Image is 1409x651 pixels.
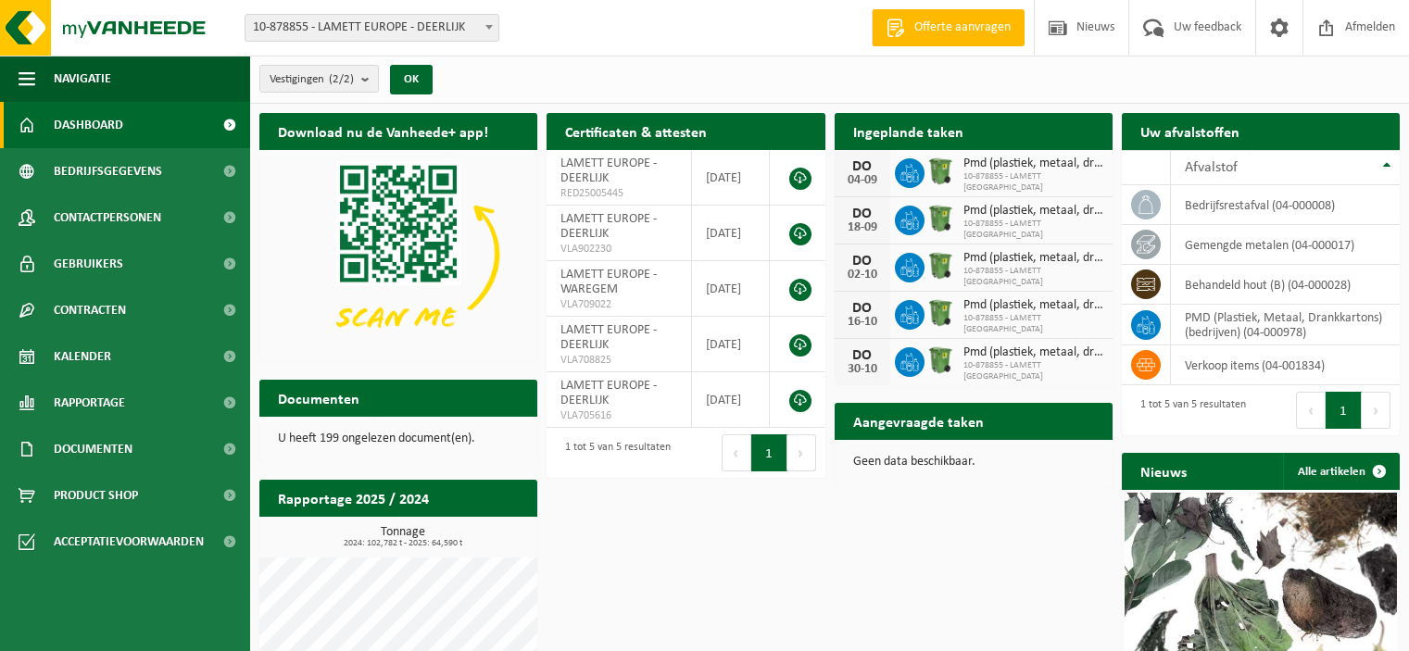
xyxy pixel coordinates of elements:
div: 1 tot 5 van 5 resultaten [1131,390,1246,431]
td: gemengde metalen (04-000017) [1171,225,1400,265]
span: Vestigingen [270,66,354,94]
td: [DATE] [692,317,770,372]
span: Documenten [54,426,132,472]
button: 1 [1326,392,1362,429]
span: Dashboard [54,102,123,148]
span: LAMETT EUROPE - WAREGEM [560,268,657,296]
div: DO [844,301,881,316]
td: [DATE] [692,261,770,317]
div: 1 tot 5 van 5 resultaten [556,432,671,473]
span: 10-878855 - LAMETT [GEOGRAPHIC_DATA] [963,219,1103,241]
h2: Rapportage 2025 / 2024 [259,480,447,516]
button: OK [390,65,433,94]
img: WB-0370-HPE-GN-50 [925,297,956,329]
span: Kalender [54,333,111,380]
td: [DATE] [692,150,770,206]
span: Pmd (plastiek, metaal, drankkartons) (bedrijven) [963,298,1103,313]
span: Navigatie [54,56,111,102]
span: Bedrijfsgegevens [54,148,162,194]
span: RED25005445 [560,186,677,201]
span: LAMETT EUROPE - DEERLIJK [560,156,657,185]
span: Contactpersonen [54,194,161,241]
h2: Nieuws [1122,453,1205,489]
a: Bekijk rapportage [399,516,535,553]
td: PMD (Plastiek, Metaal, Drankkartons) (bedrijven) (04-000978) [1171,305,1400,345]
span: Contracten [54,287,126,333]
button: Next [787,434,816,471]
span: 10-878855 - LAMETT [GEOGRAPHIC_DATA] [963,171,1103,194]
td: bedrijfsrestafval (04-000008) [1171,185,1400,225]
span: Offerte aanvragen [910,19,1015,37]
h2: Ingeplande taken [835,113,982,149]
div: DO [844,348,881,363]
div: 16-10 [844,316,881,329]
img: WB-0370-HPE-GN-50 [925,203,956,234]
span: VLA705616 [560,408,677,423]
h2: Documenten [259,380,378,416]
span: Pmd (plastiek, metaal, drankkartons) (bedrijven) [963,345,1103,360]
div: 02-10 [844,269,881,282]
button: Vestigingen(2/2) [259,65,379,93]
a: Alle artikelen [1283,453,1398,490]
span: Pmd (plastiek, metaal, drankkartons) (bedrijven) [963,204,1103,219]
span: LAMETT EUROPE - DEERLIJK [560,323,657,352]
img: WB-0370-HPE-GN-50 [925,250,956,282]
span: 10-878855 - LAMETT [GEOGRAPHIC_DATA] [963,313,1103,335]
button: Next [1362,392,1390,429]
p: U heeft 199 ongelezen document(en). [278,432,519,445]
img: Download de VHEPlus App [259,150,537,358]
span: Rapportage [54,380,125,426]
p: Geen data beschikbaar. [853,456,1094,469]
div: DO [844,254,881,269]
span: VLA709022 [560,297,677,312]
img: WB-0370-HPE-GN-50 [925,344,956,376]
td: verkoop items (04-001834) [1171,345,1400,385]
h2: Aangevraagde taken [835,403,1002,439]
button: Previous [1296,392,1326,429]
span: LAMETT EUROPE - DEERLIJK [560,379,657,407]
span: 10-878855 - LAMETT EUROPE - DEERLIJK [245,15,498,41]
span: VLA902230 [560,242,677,257]
h2: Certificaten & attesten [547,113,725,149]
h3: Tonnage [269,526,537,548]
span: 10-878855 - LAMETT [GEOGRAPHIC_DATA] [963,266,1103,288]
span: LAMETT EUROPE - DEERLIJK [560,212,657,241]
count: (2/2) [329,73,354,85]
button: 1 [751,434,787,471]
span: 2024: 102,782 t - 2025: 64,590 t [269,539,537,548]
h2: Uw afvalstoffen [1122,113,1258,149]
div: 30-10 [844,363,881,376]
div: DO [844,159,881,174]
span: Acceptatievoorwaarden [54,519,204,565]
h2: Download nu de Vanheede+ app! [259,113,507,149]
img: WB-0370-HPE-GN-50 [925,156,956,187]
td: [DATE] [692,372,770,428]
span: Pmd (plastiek, metaal, drankkartons) (bedrijven) [963,156,1103,171]
span: Afvalstof [1185,160,1238,175]
div: 18-09 [844,221,881,234]
div: 04-09 [844,174,881,187]
span: 10-878855 - LAMETT [GEOGRAPHIC_DATA] [963,360,1103,382]
button: Previous [722,434,751,471]
span: Pmd (plastiek, metaal, drankkartons) (bedrijven) [963,251,1103,266]
td: behandeld hout (B) (04-000028) [1171,265,1400,305]
span: Product Shop [54,472,138,519]
span: VLA708825 [560,353,677,368]
span: 10-878855 - LAMETT EUROPE - DEERLIJK [245,14,499,42]
div: DO [844,207,881,221]
span: Gebruikers [54,241,123,287]
td: [DATE] [692,206,770,261]
a: Offerte aanvragen [872,9,1025,46]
